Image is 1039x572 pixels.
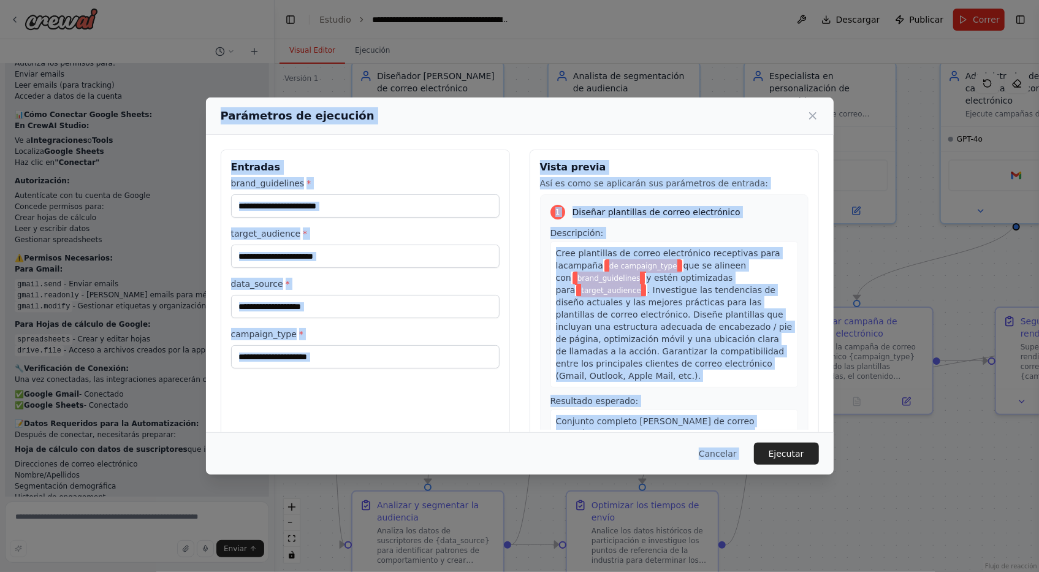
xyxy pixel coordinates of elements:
div: 1 [550,205,565,219]
span: Resultado esperado: [550,396,639,406]
font: target_audience [231,229,301,238]
span: Variable: target_audience [576,284,645,297]
button: Ejecutar [754,443,819,465]
span: que se alineen con [556,261,747,283]
span: Variable: brand_guidelines [573,272,645,285]
span: . Investigue las tendencias de diseño actuales y las mejores prácticas para las plantillas de cor... [556,285,793,381]
span: Diseñar plantillas de correo electrónico [573,206,740,218]
h3: Vista previa [540,160,809,175]
h3: Entradas [231,160,500,175]
font: brand_guidelines [231,178,305,188]
span: Conjunto completo [PERSON_NAME] de correo electrónico HTML / CSS que incluyen: plantilla [PERSON_... [556,416,793,512]
button: Cancelar [689,443,747,465]
div: campaña [550,242,798,387]
span: y estén optimizadas para [556,273,733,295]
span: Cree plantillas de correo electrónico receptivas para la [556,248,780,270]
span: Variable: campaign_type [604,259,682,273]
span: Descripción: [550,228,604,238]
p: Así es como se aplicarán sus parámetros de entrada: [540,177,809,189]
font: campaign_type [231,329,297,339]
h2: Parámetros de ejecución [221,107,375,124]
font: data_source [231,279,283,289]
